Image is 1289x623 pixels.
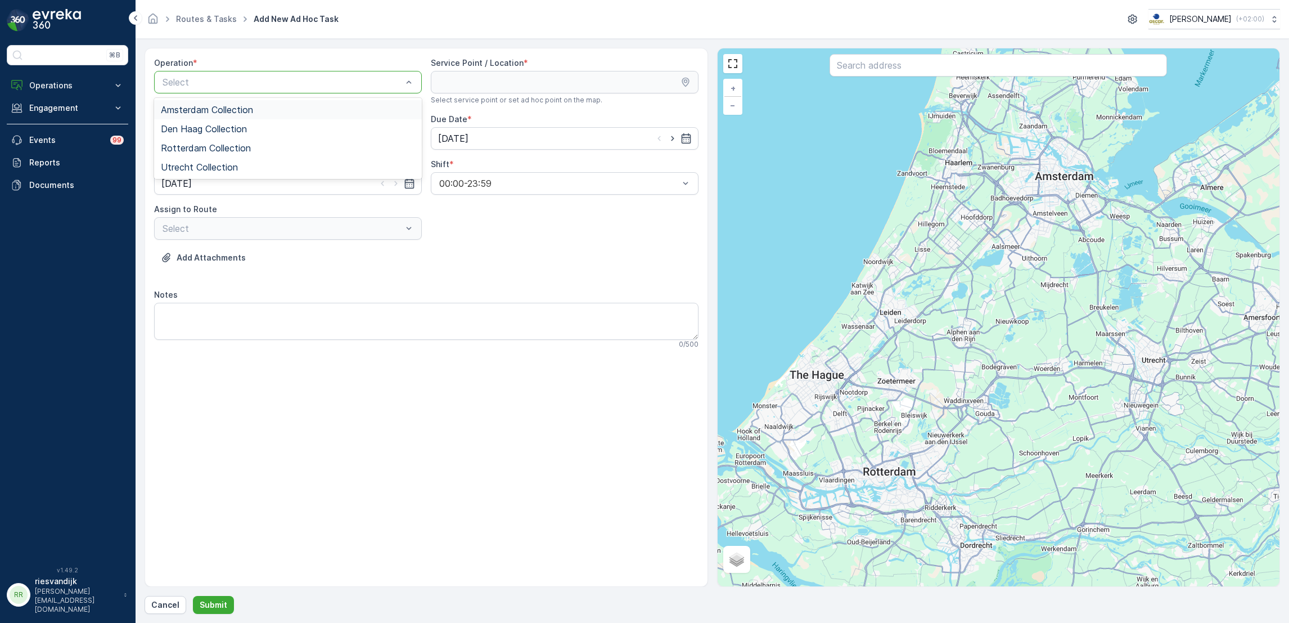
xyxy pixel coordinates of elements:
[731,83,736,93] span: +
[7,129,128,151] a: Events99
[724,55,741,72] a: View Fullscreen
[431,58,524,68] label: Service Point / Location
[154,172,422,195] input: dd/mm/yyyy
[724,80,741,97] a: Zoom In
[7,9,29,32] img: logo
[29,180,124,191] p: Documents
[29,80,106,91] p: Operations
[10,586,28,604] div: RR
[7,151,128,174] a: Reports
[176,14,237,24] a: Routes & Tasks
[1236,15,1264,24] p: ( +02:00 )
[193,596,234,614] button: Submit
[431,159,449,169] label: Shift
[730,100,736,110] span: −
[154,290,178,299] label: Notes
[7,576,128,614] button: RRriesvandijk[PERSON_NAME][EMAIL_ADDRESS][DOMAIN_NAME]
[177,252,246,263] p: Add Attachments
[200,599,227,611] p: Submit
[33,9,81,32] img: logo_dark-DEwI_e13.png
[151,599,179,611] p: Cancel
[1148,9,1280,29] button: [PERSON_NAME](+02:00)
[35,587,118,614] p: [PERSON_NAME][EMAIL_ADDRESS][DOMAIN_NAME]
[154,58,193,68] label: Operation
[147,17,159,26] a: Homepage
[35,576,118,587] p: riesvandijk
[7,74,128,97] button: Operations
[7,97,128,119] button: Engagement
[431,127,698,150] input: dd/mm/yyyy
[154,204,217,214] label: Assign to Route
[145,596,186,614] button: Cancel
[1148,13,1165,25] img: basis-logo_rgb2x.png
[679,340,698,349] p: 0 / 500
[161,143,251,153] span: Rotterdam Collection
[724,97,741,114] a: Zoom Out
[154,249,253,267] button: Upload File
[431,114,467,124] label: Due Date
[1169,14,1232,25] p: [PERSON_NAME]
[112,136,121,145] p: 99
[7,174,128,196] a: Documents
[7,567,128,573] span: v 1.49.2
[109,51,120,60] p: ⌘B
[830,54,1167,77] input: Search address
[251,14,341,25] span: Add New Ad Hoc Task
[29,135,103,146] p: Events
[431,96,602,105] span: Select service point or set ad hoc point on the map.
[161,124,247,134] span: Den Haag Collection
[29,102,106,114] p: Engagement
[724,547,749,572] a: Layers
[161,105,253,115] span: Amsterdam Collection
[163,75,402,89] p: Select
[29,157,124,168] p: Reports
[161,162,238,172] span: Utrecht Collection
